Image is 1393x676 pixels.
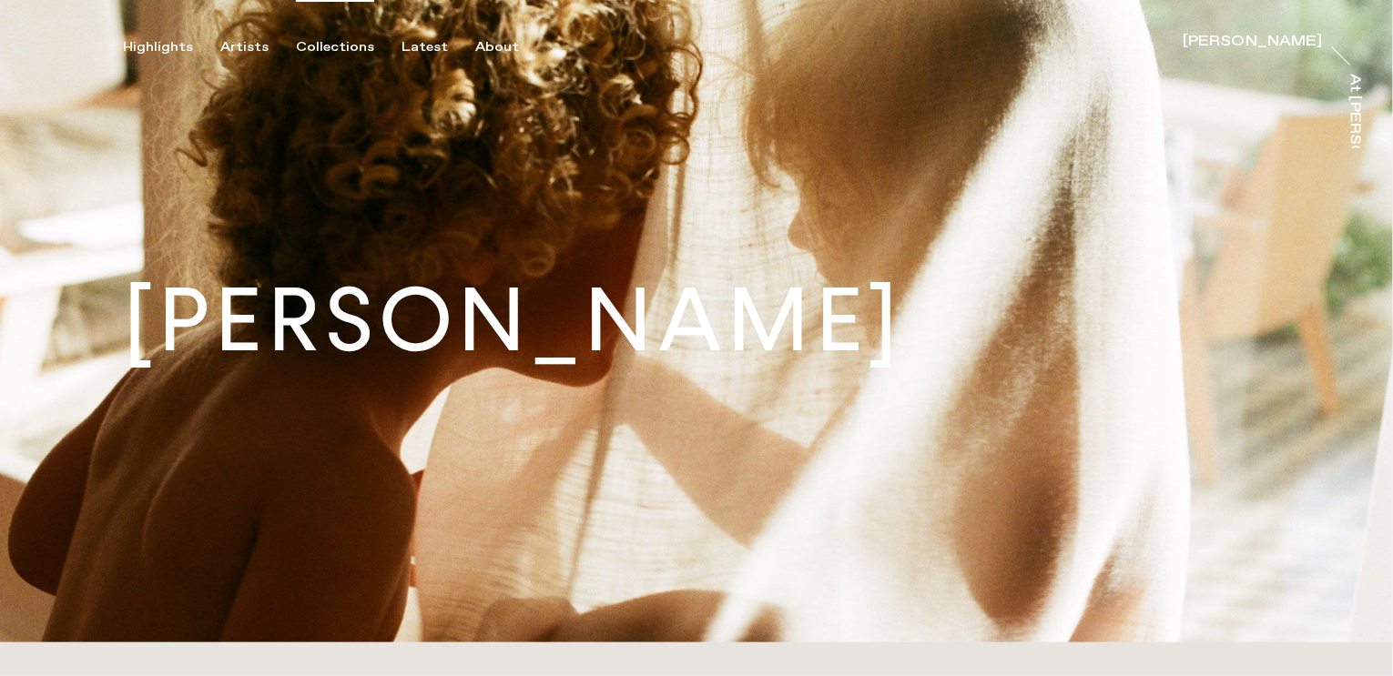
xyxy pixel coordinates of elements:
button: About [475,39,546,55]
button: Artists [220,39,296,55]
div: Collections [296,39,374,55]
button: Latest [402,39,475,55]
div: About [475,39,519,55]
div: Artists [220,39,269,55]
div: At [PERSON_NAME] [1347,74,1362,237]
a: [PERSON_NAME] [1183,35,1323,53]
button: Collections [296,39,402,55]
a: At [PERSON_NAME] [1344,74,1362,148]
h1: [PERSON_NAME] [123,277,903,365]
button: Highlights [123,39,220,55]
div: Highlights [123,39,193,55]
div: Latest [402,39,448,55]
